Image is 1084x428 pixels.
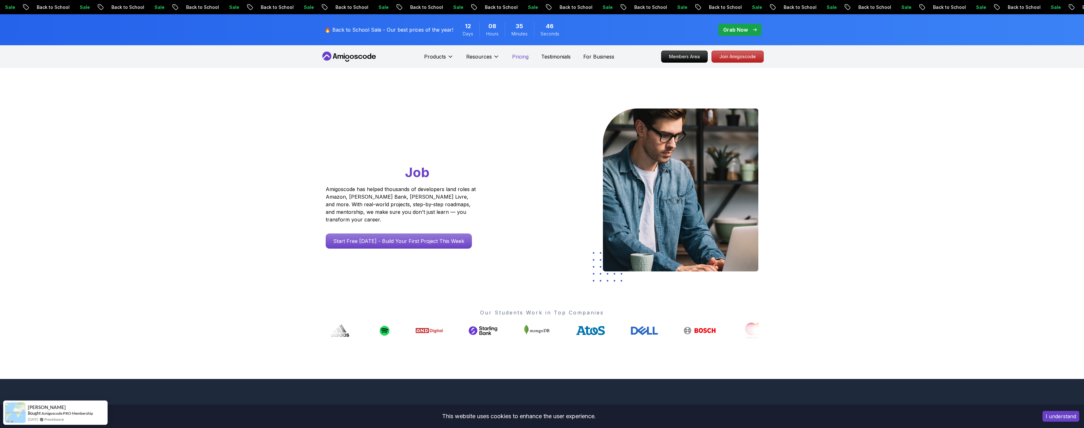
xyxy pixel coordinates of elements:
span: 8 Hours [488,22,496,31]
p: Back to School [749,4,793,10]
p: Back to School [3,4,46,10]
a: Join Amigoscode [711,51,764,63]
h1: Go From Learning to Hired: Master Java, Spring Boot & Cloud Skills That Get You the [326,109,500,182]
button: Resources [466,53,499,65]
p: Back to School [227,4,270,10]
a: Pricing [512,53,529,60]
p: Sale [46,4,66,10]
a: Start Free [DATE] - Build Your First Project This Week [326,233,472,249]
p: Sale [344,4,365,10]
p: Grab Now [723,26,748,34]
button: Products [424,53,454,65]
span: Days [463,31,473,37]
p: Back to School [77,4,120,10]
p: Sale [419,4,439,10]
a: For Business [583,53,614,60]
p: Back to School [525,4,568,10]
a: Testimonials [541,53,571,60]
a: ProveSource [44,417,64,422]
p: Amigoscode has helped thousands of developers land roles at Amazon, [PERSON_NAME] Bank, [PERSON_N... [326,185,478,223]
div: This website uses cookies to enhance the user experience. [5,409,1033,423]
img: hero [603,109,758,271]
p: Sale [120,4,141,10]
span: [DATE] [28,417,38,422]
span: [PERSON_NAME] [28,405,66,410]
p: Sale [195,4,215,10]
p: Back to School [899,4,942,10]
span: Job [405,164,429,180]
p: Join Amigoscode [712,51,763,62]
p: Back to School [376,4,419,10]
p: Our Students Work in Top Companies [326,309,759,316]
span: Minutes [511,31,528,37]
p: Back to School [675,4,718,10]
p: Products [424,53,446,60]
p: Sale [867,4,887,10]
img: provesource social proof notification image [5,402,26,423]
p: Back to School [974,4,1017,10]
span: 35 Minutes [516,22,523,31]
button: Accept cookies [1043,411,1079,422]
a: Members Area [661,51,708,63]
p: Back to School [301,4,344,10]
a: Amigoscode PRO Membership [41,411,93,416]
p: Members Area [661,51,707,62]
p: Back to School [152,4,195,10]
p: Resources [466,53,492,60]
p: Sale [494,4,514,10]
p: Sale [270,4,290,10]
p: Sale [643,4,663,10]
p: 🔥 Back to School Sale - Our best prices of the year! [324,26,453,34]
span: 12 Days [465,22,471,31]
p: Back to School [451,4,494,10]
p: Sale [1017,4,1037,10]
span: Bought [28,411,41,416]
span: 46 Seconds [546,22,554,31]
p: Sale [568,4,589,10]
p: Back to School [824,4,867,10]
p: Back to School [600,4,643,10]
p: Sale [718,4,738,10]
span: Seconds [541,31,559,37]
p: Sale [793,4,813,10]
span: Hours [486,31,498,37]
p: Sale [942,4,962,10]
